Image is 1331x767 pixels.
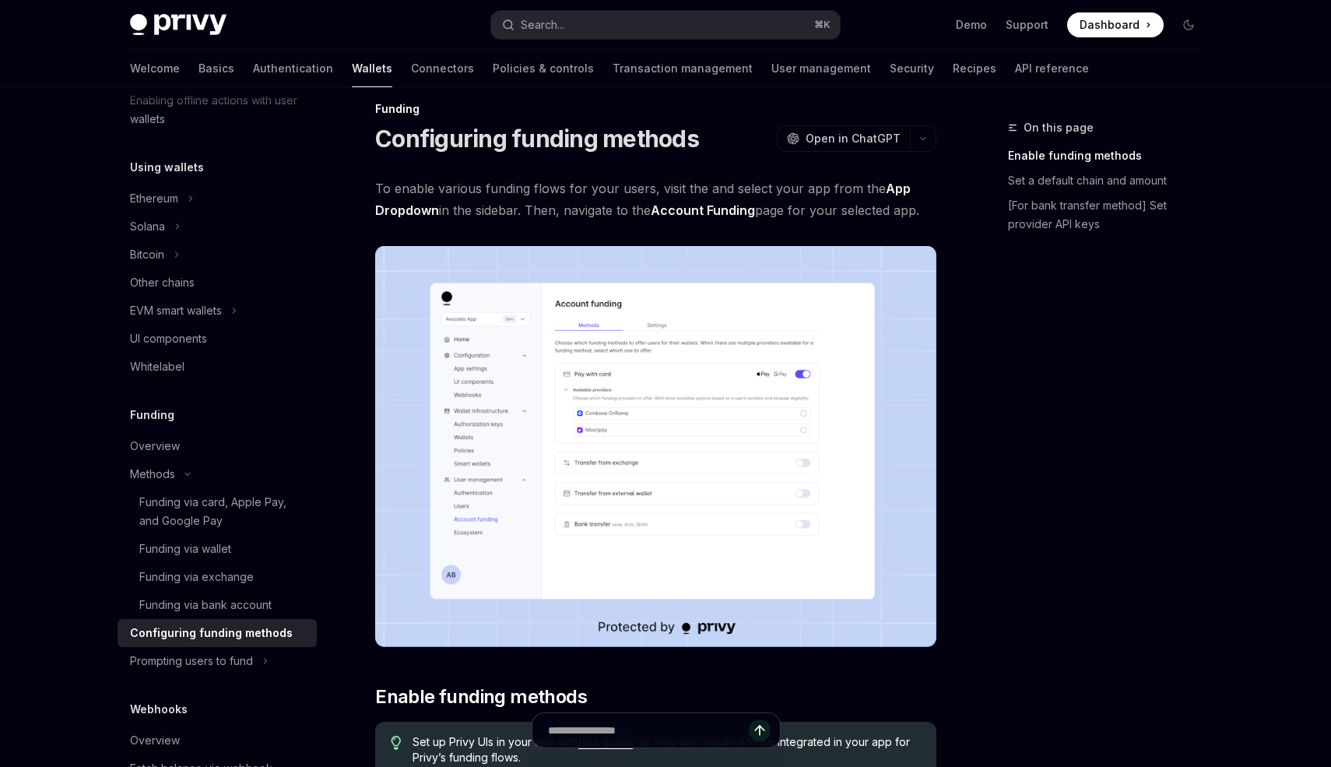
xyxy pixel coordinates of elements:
a: Connectors [411,50,474,87]
span: ⌘ K [814,19,831,31]
h5: Using wallets [130,158,204,177]
div: Funding [375,101,936,117]
div: Search... [521,16,564,34]
a: Funding via wallet [118,535,317,563]
a: Funding via exchange [118,563,317,591]
div: Funding via bank account [139,596,272,614]
a: Enable funding methods [1008,143,1213,168]
div: Bitcoin [130,245,164,264]
h1: Configuring funding methods [375,125,699,153]
div: Overview [130,437,180,456]
a: Funding via card, Apple Pay, and Google Pay [118,488,317,535]
a: Configuring funding methods [118,619,317,647]
a: Whitelabel [118,353,317,381]
a: Other chains [118,269,317,297]
span: On this page [1024,118,1094,137]
a: Account Funding [651,202,755,219]
div: UI components [130,329,207,348]
a: Set a default chain and amount [1008,168,1213,193]
div: Ethereum [130,189,178,208]
button: Open in ChatGPT [777,125,910,152]
div: Whitelabel [130,357,184,376]
span: Enable funding methods [375,684,587,709]
button: Toggle dark mode [1176,12,1201,37]
div: Funding via wallet [139,540,231,558]
div: Funding via card, Apple Pay, and Google Pay [139,493,307,530]
a: Policies & controls [493,50,594,87]
button: Search...⌘K [491,11,840,39]
a: User management [771,50,871,87]
a: Wallets [352,50,392,87]
a: Transaction management [613,50,753,87]
img: Fundingupdate PNG [375,246,936,647]
a: UI components [118,325,317,353]
h5: Funding [130,406,174,424]
button: Send message [749,720,771,741]
a: Welcome [130,50,180,87]
a: Authentication [253,50,333,87]
a: Basics [198,50,234,87]
div: Methods [130,465,175,484]
div: EVM smart wallets [130,301,222,320]
div: Other chains [130,273,195,292]
a: Demo [956,17,987,33]
span: To enable various funding flows for your users, visit the and select your app from the in the sid... [375,178,936,221]
div: Prompting users to fund [130,652,253,670]
a: [For bank transfer method] Set provider API keys [1008,193,1213,237]
a: Support [1006,17,1048,33]
div: Configuring funding methods [130,624,293,642]
h5: Webhooks [130,700,188,719]
a: API reference [1015,50,1089,87]
a: Overview [118,432,317,460]
div: Overview [130,731,180,750]
div: Solana [130,217,165,236]
a: Funding via bank account [118,591,317,619]
span: Dashboard [1080,17,1140,33]
span: Open in ChatGPT [806,131,901,146]
img: dark logo [130,14,227,36]
a: Recipes [953,50,996,87]
a: Dashboard [1067,12,1164,37]
a: Security [890,50,934,87]
a: Overview [118,727,317,755]
div: Funding via exchange [139,568,254,586]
